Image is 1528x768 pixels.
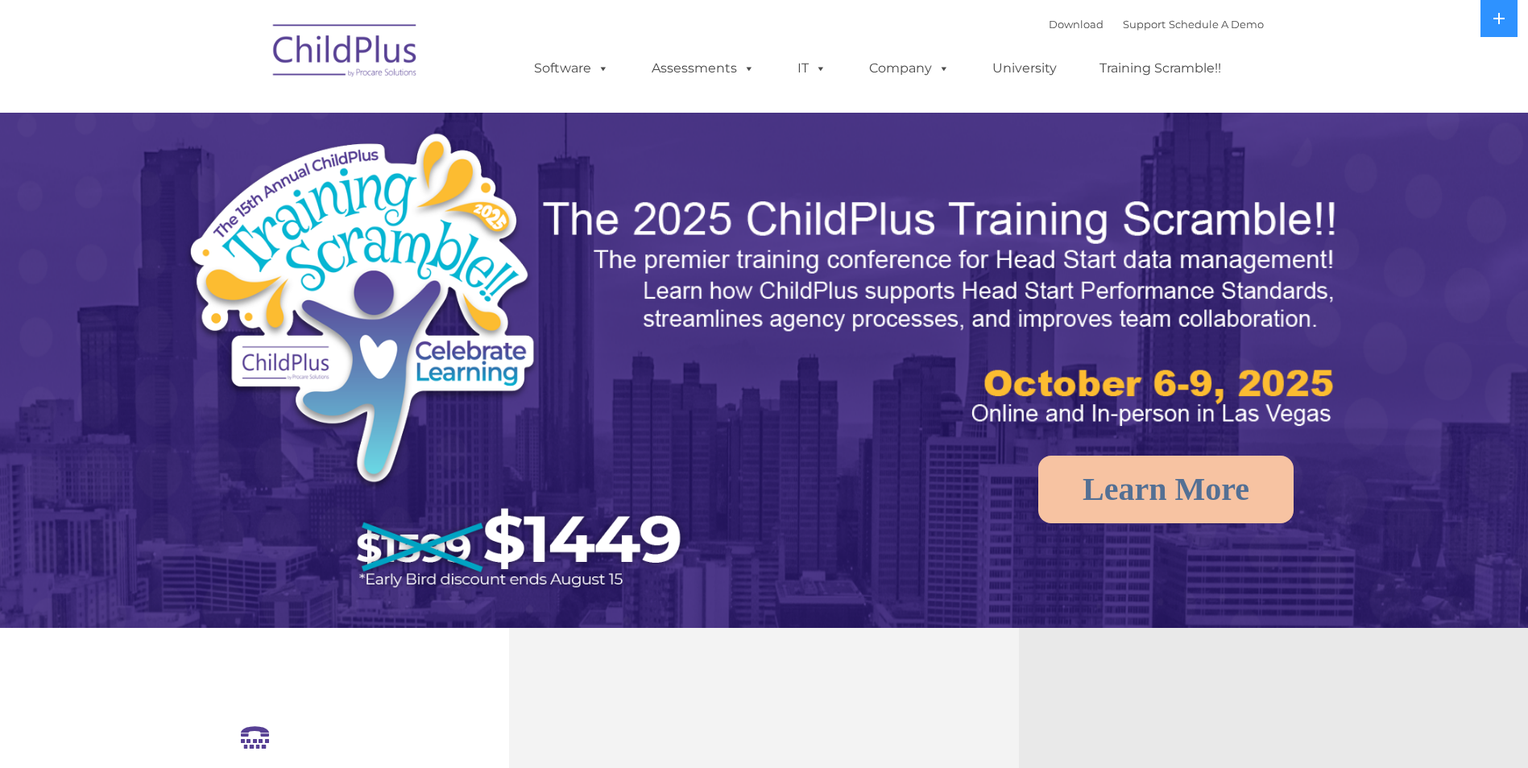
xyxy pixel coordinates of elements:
[976,52,1073,85] a: University
[1038,456,1294,523] a: Learn More
[518,52,625,85] a: Software
[1049,18,1264,31] font: |
[1169,18,1264,31] a: Schedule A Demo
[781,52,843,85] a: IT
[636,52,771,85] a: Assessments
[853,52,966,85] a: Company
[265,13,426,93] img: ChildPlus by Procare Solutions
[1083,52,1237,85] a: Training Scramble!!
[1123,18,1166,31] a: Support
[1049,18,1104,31] a: Download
